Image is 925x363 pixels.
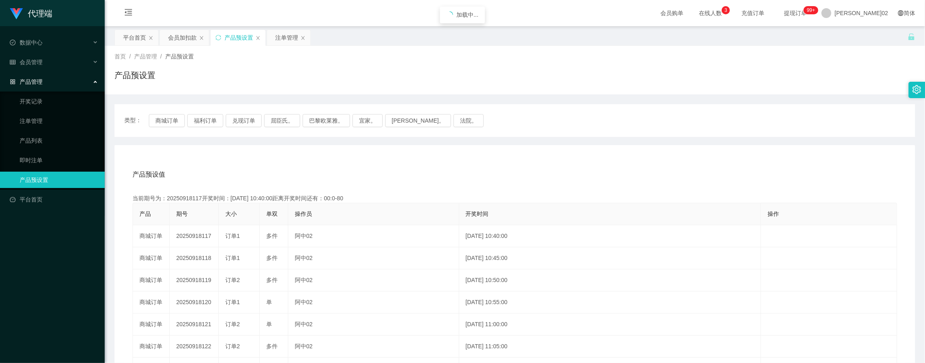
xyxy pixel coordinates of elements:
span: / [160,53,162,60]
div: 产品预设置 [225,30,253,45]
span: 首页 [115,53,126,60]
button: [PERSON_NAME]。 [385,114,451,127]
span: 产品 [139,211,151,217]
td: [DATE] 10:40:00 [459,225,761,247]
td: [DATE] 11:05:00 [459,336,761,358]
td: [DATE] 10:50:00 [459,269,761,291]
td: 阿中02 [288,269,459,291]
td: 商城订单 [133,314,170,336]
span: 订单2 [225,277,240,283]
td: [DATE] 10:55:00 [459,291,761,314]
font: 会员管理 [20,59,43,65]
span: 多件 [266,277,278,283]
td: 20250918121 [170,314,219,336]
i: 图标： check-circle-o [10,40,16,45]
span: 订单1 [225,299,240,305]
span: 大小 [225,211,237,217]
td: 阿中02 [288,336,459,358]
a: 代理端 [10,10,52,16]
td: 20250918120 [170,291,219,314]
sup: 1219 [804,6,818,14]
td: 商城订单 [133,247,170,269]
td: 商城订单 [133,336,170,358]
span: 加载中... [456,11,478,18]
td: 商城订单 [133,291,170,314]
h1: 产品预设置 [115,69,155,81]
i: icon: loading [447,11,453,18]
span: 产品管理 [134,53,157,60]
td: 20250918119 [170,269,219,291]
td: 20250918117 [170,225,219,247]
span: 单 [266,321,272,327]
span: 开奖时间 [466,211,489,217]
span: 订单2 [225,321,240,327]
span: 多件 [266,233,278,239]
td: 商城订单 [133,269,170,291]
i: 图标： menu-fold [115,0,142,27]
button: 宜家。 [352,114,383,127]
span: 多件 [266,343,278,350]
button: 福利订单 [187,114,223,127]
div: 注单管理 [275,30,298,45]
font: 充值订单 [741,10,764,16]
font: 在线人数 [699,10,722,16]
td: 阿中02 [288,291,459,314]
td: 阿中02 [288,314,459,336]
i: 图标： 设置 [912,85,921,94]
td: [DATE] 10:45:00 [459,247,761,269]
button: 商城订单 [149,114,185,127]
p: 3 [725,6,727,14]
a: 注单管理 [20,113,98,129]
button: 法院。 [454,114,484,127]
button: 兑现订单 [226,114,262,127]
button: 巴黎欧莱雅。 [303,114,350,127]
i: 图标： 同步 [216,35,221,40]
span: 操作员 [295,211,312,217]
a: 开奖记录 [20,93,98,110]
h1: 代理端 [28,0,52,27]
i: 图标： 关闭 [256,36,260,40]
td: 20250918122 [170,336,219,358]
div: 当前期号为：20250918117开奖时间：[DATE] 10:40:00距离开奖时间还有：00:0-80 [132,194,897,203]
a: 图标： 仪表板平台首页 [10,191,98,208]
font: 数据中心 [20,39,43,46]
span: 产品预设值 [132,170,165,179]
font: 简体 [904,10,915,16]
div: 平台首页 [123,30,146,45]
span: 订单2 [225,343,240,350]
button: 屈臣氏。 [264,114,300,127]
a: 产品列表 [20,132,98,149]
span: 期号 [176,211,188,217]
sup: 3 [722,6,730,14]
i: 图标： table [10,59,16,65]
td: [DATE] 11:00:00 [459,314,761,336]
span: 单双 [266,211,278,217]
span: 单 [266,299,272,305]
a: 即时注单 [20,152,98,168]
td: 20250918118 [170,247,219,269]
td: 阿中02 [288,225,459,247]
img: logo.9652507e.png [10,8,23,20]
span: 操作 [768,211,779,217]
font: 产品管理 [20,78,43,85]
span: 订单1 [225,255,240,261]
td: 商城订单 [133,225,170,247]
td: 阿中02 [288,247,459,269]
a: 产品预设置 [20,172,98,188]
i: 图标： global [898,10,904,16]
div: 会员加扣款 [168,30,197,45]
i: 图标： AppStore-O [10,79,16,85]
i: 图标： 解锁 [908,33,915,40]
i: 图标： 关闭 [199,36,204,40]
span: 产品预设置 [165,53,194,60]
i: 图标： 关闭 [301,36,305,40]
span: 订单1 [225,233,240,239]
span: / [129,53,131,60]
span: 类型： [124,114,149,127]
i: 图标： 关闭 [148,36,153,40]
span: 多件 [266,255,278,261]
font: 提现订单 [784,10,807,16]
